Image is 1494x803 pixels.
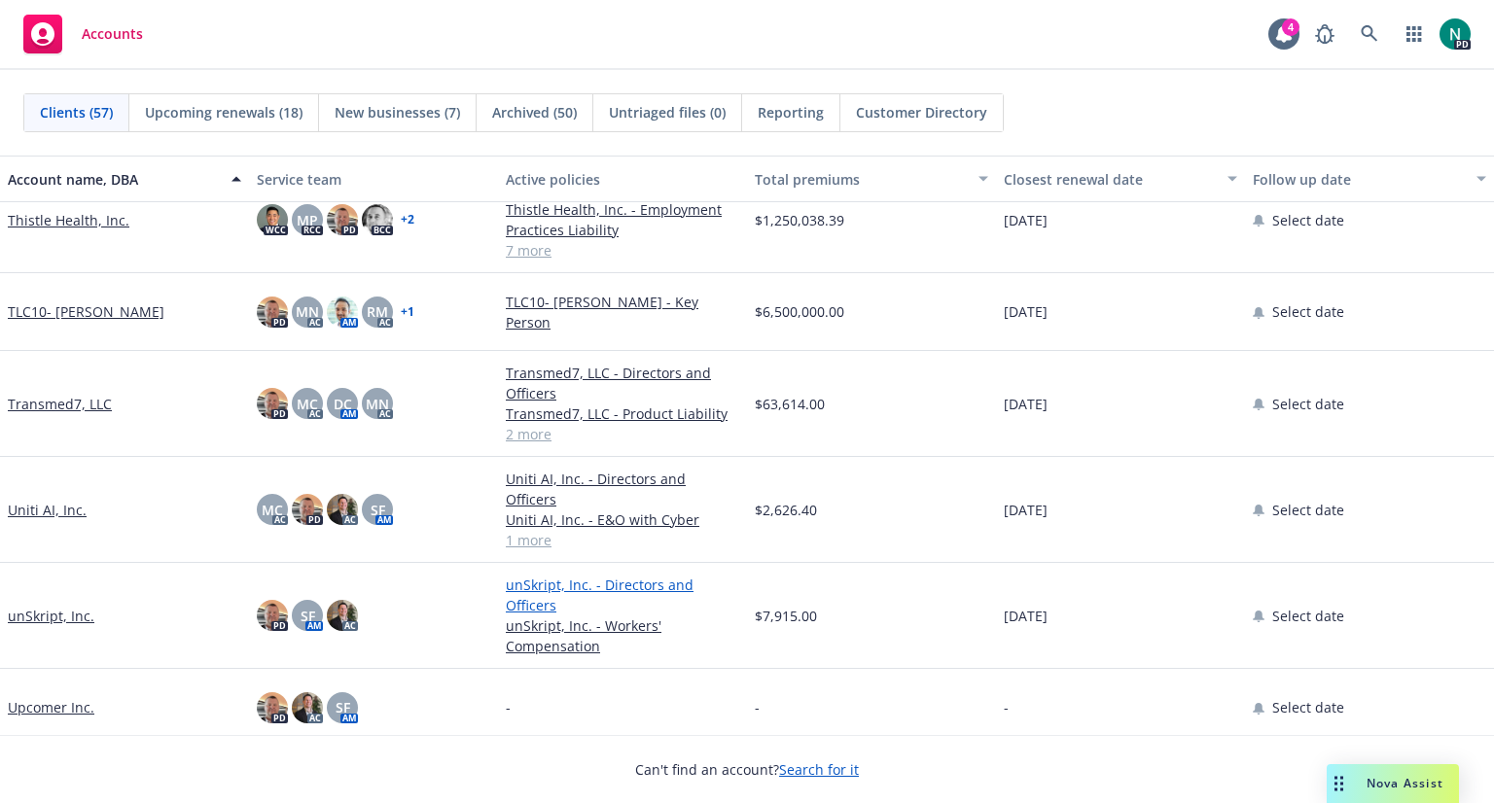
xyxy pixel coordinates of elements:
span: Upcoming renewals (18) [145,102,302,122]
div: Follow up date [1253,169,1465,190]
img: photo [362,204,393,235]
span: [DATE] [1004,394,1048,414]
a: Accounts [16,7,151,61]
div: Service team [257,169,490,190]
img: photo [327,600,358,631]
a: TLC10- [PERSON_NAME] - Key Person [506,292,739,332]
span: Select date [1272,394,1344,414]
a: TLC10- [PERSON_NAME] [8,301,164,322]
span: Reporting [758,102,824,122]
span: [DATE] [1004,500,1048,520]
span: Accounts [82,26,143,42]
a: Transmed7, LLC - Product Liability [506,403,739,424]
div: Account name, DBA [8,169,220,190]
a: Thistle Health, Inc. - Employment Practices Liability [506,199,739,240]
a: unSkript, Inc. [8,606,94,626]
span: Archived (50) [492,102,577,122]
span: [DATE] [1004,301,1048,322]
img: photo [1440,18,1471,50]
a: Report a Bug [1305,15,1344,53]
a: Transmed7, LLC [8,394,112,414]
a: unSkript, Inc. - Directors and Officers [506,575,739,615]
div: Total premiums [755,169,967,190]
span: SF [301,606,315,626]
button: Service team [249,156,498,202]
a: 1 more [506,530,739,550]
span: [DATE] [1004,210,1048,230]
div: Closest renewal date [1004,169,1216,190]
span: MC [262,500,283,520]
img: photo [327,204,358,235]
span: Select date [1272,210,1344,230]
span: Untriaged files (0) [609,102,726,122]
a: Uniti AI, Inc. [8,500,87,520]
span: MN [296,301,319,322]
a: Search [1350,15,1389,53]
button: Closest renewal date [996,156,1245,202]
button: Nova Assist [1327,764,1459,803]
div: 4 [1282,18,1299,36]
span: SF [371,500,385,520]
a: + 2 [401,214,414,226]
a: Search for it [779,760,859,779]
a: + 1 [401,306,414,318]
span: Select date [1272,301,1344,322]
a: 2 more [506,424,739,444]
span: DC [334,394,352,414]
a: Transmed7, LLC - Directors and Officers [506,363,739,403]
span: $6,500,000.00 [755,301,844,322]
span: $7,915.00 [755,606,817,626]
span: Select date [1272,500,1344,520]
span: Clients (57) [40,102,113,122]
img: photo [257,600,288,631]
img: photo [327,494,358,525]
button: Follow up date [1245,156,1494,202]
span: RM [367,301,388,322]
div: Drag to move [1327,764,1351,803]
span: $2,626.40 [755,500,817,520]
a: 7 more [506,240,739,261]
button: Active policies [498,156,747,202]
span: Select date [1272,606,1344,626]
a: Thistle Health, Inc. [8,210,129,230]
img: photo [257,297,288,328]
span: [DATE] [1004,606,1048,626]
span: Select date [1272,697,1344,717]
span: MC [297,394,318,414]
span: New businesses (7) [335,102,460,122]
a: Uniti AI, Inc. - Directors and Officers [506,469,739,509]
span: - [506,697,511,717]
a: Switch app [1395,15,1434,53]
button: Total premiums [747,156,996,202]
a: unSkript, Inc. - Workers' Compensation [506,615,739,656]
img: photo [257,204,288,235]
span: SF [336,697,350,717]
img: photo [327,297,358,328]
span: MN [366,394,389,414]
a: Upcomer Inc. [8,697,94,717]
span: Customer Directory [856,102,987,122]
img: photo [257,692,288,723]
span: $1,250,038.39 [755,210,844,230]
span: Nova Assist [1367,775,1443,791]
span: $63,614.00 [755,394,825,414]
div: Active policies [506,169,739,190]
span: Can't find an account? [635,759,859,780]
span: - [755,697,760,717]
img: photo [292,494,323,525]
a: Uniti AI, Inc. - E&O with Cyber [506,509,739,530]
img: photo [257,388,288,419]
span: - [1004,697,1009,717]
img: photo [292,692,323,723]
span: MP [297,210,318,230]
